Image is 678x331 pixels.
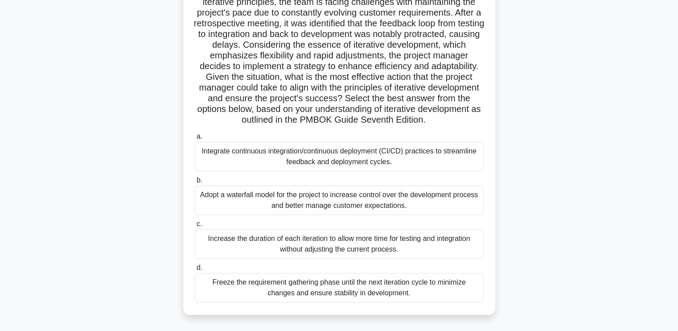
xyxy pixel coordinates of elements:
span: b. [197,176,202,184]
span: d. [197,264,202,271]
div: Integrate continuous integration/continuous deployment (CI/CD) practices to streamline feedback a... [195,142,484,171]
span: c. [197,220,202,228]
div: Increase the duration of each iteration to allow more time for testing and integration without ad... [195,229,484,259]
span: a. [197,132,202,140]
div: Freeze the requirement gathering phase until the next iteration cycle to minimize changes and ens... [195,273,484,302]
div: Adopt a waterfall model for the project to increase control over the development process and bett... [195,186,484,215]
